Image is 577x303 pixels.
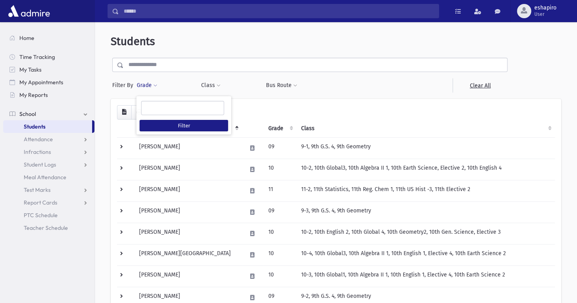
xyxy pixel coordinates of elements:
td: 11-2, 11th Statistics, 11th Reg. Chem 1, 11th US Hist -3, 11th Elective 2 [296,180,555,201]
a: Meal Attendance [3,171,94,184]
td: 10-3, 10th Global1, 10th Algebra II 1, 10th English 1, Elective 4, 10th Earth Science 2 [296,265,555,287]
a: My Reports [3,89,94,101]
span: Student Logs [24,161,56,168]
td: 10 [264,244,296,265]
td: [PERSON_NAME] [134,265,242,287]
span: Students [24,123,45,130]
img: AdmirePro [6,3,52,19]
a: Time Tracking [3,51,94,63]
span: Teacher Schedule [24,224,68,231]
a: Infractions [3,146,94,158]
span: Report Cards [24,199,57,206]
a: Clear All [453,78,507,93]
button: CSV [117,105,132,119]
td: 11 [264,180,296,201]
span: Time Tracking [19,53,55,61]
span: My Tasks [19,66,41,73]
button: Print [131,105,147,119]
span: Home [19,34,34,42]
td: [PERSON_NAME][GEOGRAPHIC_DATA] [134,244,242,265]
a: Student Logs [3,158,94,171]
a: School [3,108,94,120]
td: [PERSON_NAME] [134,159,242,180]
a: Report Cards [3,196,94,209]
td: [PERSON_NAME] [134,223,242,244]
a: Students [3,120,92,133]
a: Teacher Schedule [3,222,94,234]
span: eshapiro [534,5,556,11]
span: Filter By [112,81,136,89]
th: Class: activate to sort column ascending [296,119,555,138]
span: My Reports [19,91,48,98]
td: 09 [264,137,296,159]
td: [PERSON_NAME] [134,201,242,223]
input: Search [119,4,439,18]
td: 9-1, 9th G.S. 4, 9th Geometry [296,137,555,159]
a: My Appointments [3,76,94,89]
span: Test Marks [24,186,51,193]
span: My Appointments [19,79,63,86]
a: PTC Schedule [3,209,94,222]
span: Infractions [24,148,51,155]
td: 10 [264,223,296,244]
span: School [19,110,36,117]
td: [PERSON_NAME] [134,137,242,159]
td: 10-4, 10th Global3, 10th Algebra II 1, 10th English 1, Elective 4, 10th Earth Science 2 [296,244,555,265]
button: Filter [140,120,228,131]
span: Attendance [24,136,53,143]
td: 9-3, 9th G.S. 4, 9th Geometry [296,201,555,223]
td: 10-2, 10th Global3, 10th Algebra II 1, 10th Earth Science, Elective 2, 10th English 4 [296,159,555,180]
span: Students [111,35,155,48]
a: My Tasks [3,63,94,76]
td: 09 [264,201,296,223]
a: Home [3,32,94,44]
button: Grade [136,78,158,93]
button: Class [201,78,221,93]
span: PTC Schedule [24,212,58,219]
span: Meal Attendance [24,174,66,181]
button: Bus Route [266,78,298,93]
th: Grade: activate to sort column ascending [264,119,296,138]
td: 10 [264,265,296,287]
th: Student: activate to sort column descending [134,119,242,138]
td: [PERSON_NAME] [134,180,242,201]
td: 10-2, 10th English 2, 10th Global 4, 10th Geometry2, 10th Gen. Science, Elective 3 [296,223,555,244]
a: Attendance [3,133,94,146]
span: User [534,11,556,17]
a: Test Marks [3,184,94,196]
td: 10 [264,159,296,180]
